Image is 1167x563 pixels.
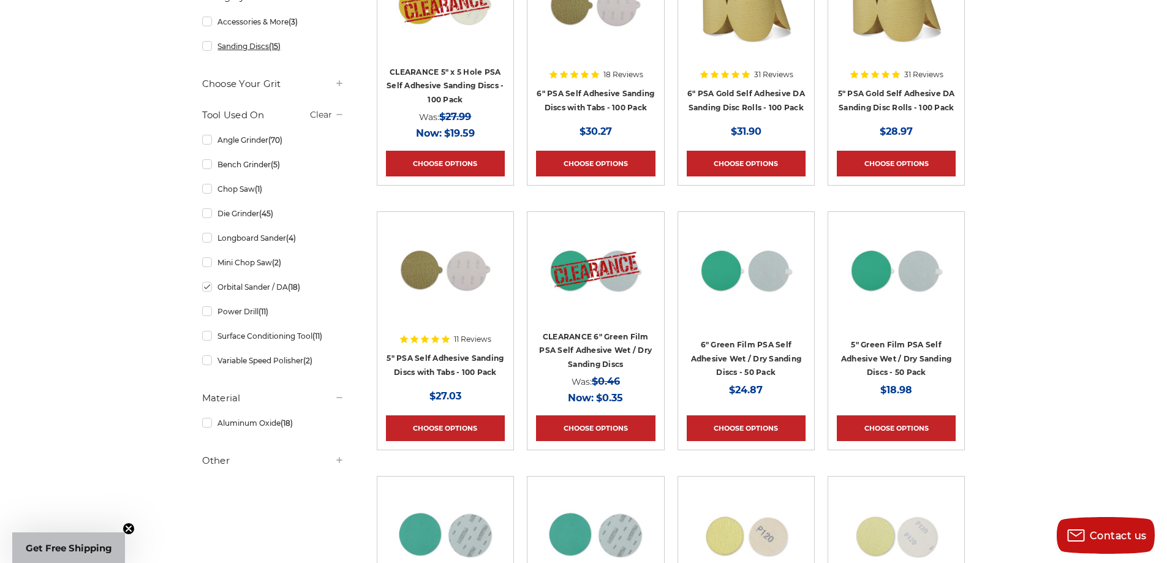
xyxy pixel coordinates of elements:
a: 6" Green Film PSA Self Adhesive Wet / Dry Sanding Discs - 50 Pack [691,340,802,377]
a: Variable Speed Polisher [202,350,344,371]
a: 5-inch 80-grit durable green film PSA disc for grinding and paint removal on coated surfaces [837,221,956,339]
span: $18.98 [880,384,912,396]
h5: Choose Your Grit [202,77,344,91]
span: (11) [259,307,268,316]
button: Close teaser [123,523,135,535]
span: (5) [271,160,280,169]
a: Choose Options [386,151,505,176]
a: Angle Grinder [202,129,344,151]
a: Choose Options [536,415,655,441]
h5: Tool Used On [202,108,344,123]
a: Bench Grinder [202,154,344,175]
span: (70) [268,135,282,145]
span: 31 Reviews [904,71,943,78]
span: (15) [269,42,281,51]
span: (45) [259,209,273,218]
div: Was: [536,373,655,390]
a: Sanding Discs [202,36,344,57]
a: 5" PSA Self Adhesive Sanding Discs with Tabs - 100 Pack [387,353,504,377]
h5: Material [202,391,344,406]
span: Get Free Shipping [26,542,112,554]
span: $27.03 [429,390,461,402]
a: Choose Options [687,415,806,441]
span: Now: [568,392,594,404]
a: Longboard Sander [202,227,344,249]
span: $0.35 [596,392,623,404]
span: $24.87 [729,384,763,396]
span: $19.59 [444,127,475,139]
a: 6-inch 600-grit green film PSA disc with green polyester film backing for metal grinding and bare... [687,221,806,339]
a: Choose Options [386,415,505,441]
a: Accessories & More [202,11,344,32]
span: (4) [286,233,296,243]
a: 6" PSA Self Adhesive Sanding Discs with Tabs - 100 Pack [537,89,654,112]
h5: Other [202,453,344,468]
a: Choose Options [687,151,806,176]
span: Contact us [1090,530,1147,542]
span: (11) [312,331,322,341]
a: 5" PSA Gold Self Adhesive DA Sanding Disc Rolls - 100 Pack [838,89,955,112]
a: 5" Green Film PSA Self Adhesive Wet / Dry Sanding Discs - 50 Pack [841,340,952,377]
span: 11 Reviews [454,336,491,343]
span: (2) [272,258,281,267]
a: Choose Options [536,151,655,176]
span: $28.97 [880,126,913,137]
button: Contact us [1057,517,1155,554]
span: 18 Reviews [603,71,643,78]
span: (18) [288,282,300,292]
a: Clear [310,109,332,120]
span: Now: [416,127,442,139]
a: Choose Options [837,151,956,176]
img: CLEARANCE 6" Green Film PSA Self Adhesive Wet / Dry Sanding Discs [546,221,644,319]
span: 31 Reviews [754,71,793,78]
span: $0.46 [592,376,620,387]
span: (1) [255,184,262,194]
a: Mini Chop Saw [202,252,344,273]
a: 5 inch PSA Disc [386,221,505,339]
img: 6-inch 600-grit green film PSA disc with green polyester film backing for metal grinding and bare... [697,221,795,319]
div: Was: [386,108,505,125]
a: CLEARANCE 5" x 5 Hole PSA Self Adhesive Sanding Discs - 100 Pack [387,67,504,104]
a: Power Drill [202,301,344,322]
img: 5 inch PSA Disc [396,221,494,319]
a: Chop Saw [202,178,344,200]
span: (2) [303,356,312,365]
a: Choose Options [837,415,956,441]
a: CLEARANCE 6" Green Film PSA Self Adhesive Wet / Dry Sanding Discs [536,221,655,339]
a: CLEARANCE 6" Green Film PSA Self Adhesive Wet / Dry Sanding Discs [539,332,652,369]
img: 5-inch 80-grit durable green film PSA disc for grinding and paint removal on coated surfaces [847,221,945,319]
span: (18) [281,418,293,428]
span: $27.99 [439,111,471,123]
span: $30.27 [580,126,612,137]
a: Die Grinder [202,203,344,224]
a: Orbital Sander / DA [202,276,344,298]
div: Get Free ShippingClose teaser [12,532,125,563]
a: 6" PSA Gold Self Adhesive DA Sanding Disc Rolls - 100 Pack [687,89,805,112]
span: (3) [289,17,298,26]
span: $31.90 [731,126,761,137]
a: Aluminum Oxide [202,412,344,434]
a: Surface Conditioning Tool [202,325,344,347]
